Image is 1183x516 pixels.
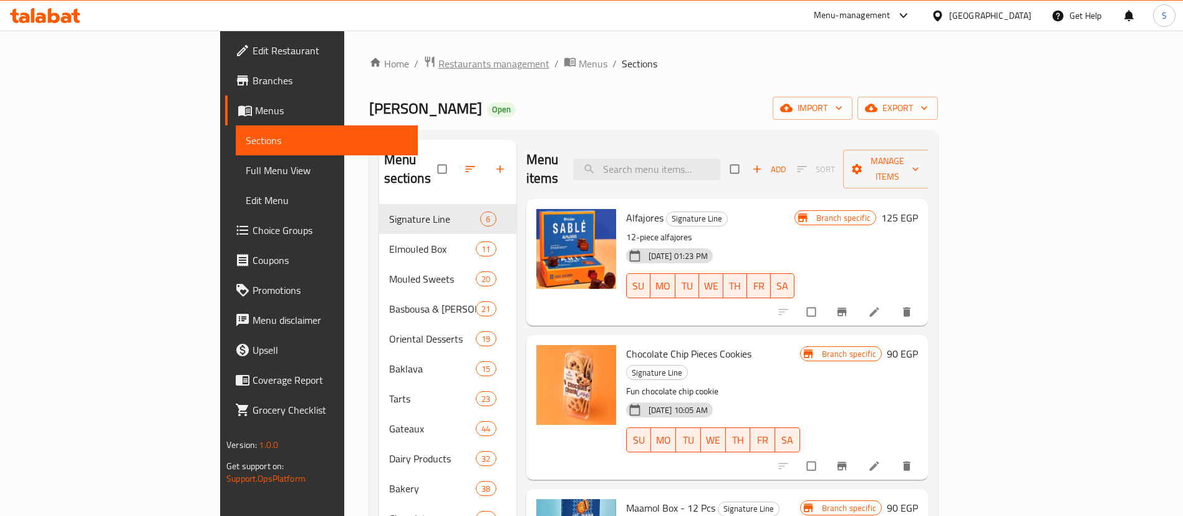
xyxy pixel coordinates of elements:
[644,404,713,416] span: [DATE] 10:05 AM
[622,56,657,71] span: Sections
[379,474,516,504] div: Bakery38
[749,160,789,179] span: Add item
[246,193,408,208] span: Edit Menu
[476,361,496,376] div: items
[867,100,928,116] span: export
[476,451,496,466] div: items
[817,502,881,514] span: Branch specific
[379,444,516,474] div: Dairy Products32
[868,306,883,318] a: Edit menu item
[389,421,476,436] span: Gateaux
[881,209,918,226] h6: 125 EGP
[369,94,482,122] span: [PERSON_NAME]
[253,283,408,298] span: Promotions
[747,273,771,298] button: FR
[369,56,938,72] nav: breadcrumb
[676,427,701,452] button: TU
[246,133,408,148] span: Sections
[253,73,408,88] span: Branches
[225,36,418,66] a: Edit Restaurant
[476,271,496,286] div: items
[226,458,284,474] span: Get support on:
[389,481,476,496] div: Bakery
[476,243,495,255] span: 11
[476,421,496,436] div: items
[253,43,408,58] span: Edit Restaurant
[476,423,495,435] span: 44
[771,273,794,298] button: SA
[476,331,496,346] div: items
[476,391,496,406] div: items
[487,102,516,117] div: Open
[225,395,418,425] a: Grocery Checklist
[225,215,418,245] a: Choice Groups
[626,384,800,399] p: Fun chocolate chip cookie
[389,361,476,376] span: Baklava
[389,271,476,286] span: Mouled Sweets
[750,427,775,452] button: FR
[731,431,746,449] span: TH
[481,213,495,225] span: 6
[718,502,779,516] span: Signature Line
[226,470,306,487] a: Support.OpsPlatform
[225,95,418,125] a: Menus
[626,365,688,380] div: Signature Line
[893,298,923,326] button: delete
[723,273,747,298] button: TH
[789,160,843,179] span: Select section first
[626,427,652,452] button: SU
[749,160,789,179] button: Add
[814,8,891,23] div: Menu-management
[476,273,495,285] span: 20
[423,56,549,72] a: Restaurants management
[379,264,516,294] div: Mouled Sweets20
[773,97,852,120] button: import
[706,431,721,449] span: WE
[775,427,800,452] button: SA
[236,185,418,215] a: Edit Menu
[389,391,476,406] div: Tarts
[843,150,932,188] button: Manage items
[752,277,766,295] span: FR
[828,298,858,326] button: Branch-specific-item
[389,212,481,226] span: Signature Line
[253,253,408,268] span: Coupons
[656,431,671,449] span: MO
[476,453,495,465] span: 32
[632,277,645,295] span: SU
[486,155,516,183] button: Add section
[253,372,408,387] span: Coverage Report
[438,56,549,71] span: Restaurants management
[253,223,408,238] span: Choice Groups
[554,56,559,71] li: /
[379,354,516,384] div: Baklava15
[1162,9,1167,22] span: S
[726,427,751,452] button: TH
[456,155,486,183] span: Sort sections
[799,300,826,324] span: Select to update
[650,273,675,298] button: MO
[949,9,1031,22] div: [GEOGRAPHIC_DATA]
[666,212,728,226] div: Signature Line
[536,209,616,289] img: Alfajores
[651,427,676,452] button: MO
[225,275,418,305] a: Promotions
[379,294,516,324] div: Basbousa & [PERSON_NAME]21
[887,345,918,363] h6: 90 EGP
[476,303,495,315] span: 21
[857,97,938,120] button: export
[379,414,516,444] div: Gateaux44
[755,431,770,449] span: FR
[728,277,742,295] span: TH
[259,437,278,453] span: 1.0.0
[675,273,699,298] button: TU
[704,277,718,295] span: WE
[430,157,456,181] span: Select all sections
[632,431,647,449] span: SU
[236,125,418,155] a: Sections
[225,305,418,335] a: Menu disclaimer
[776,277,789,295] span: SA
[579,56,607,71] span: Menus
